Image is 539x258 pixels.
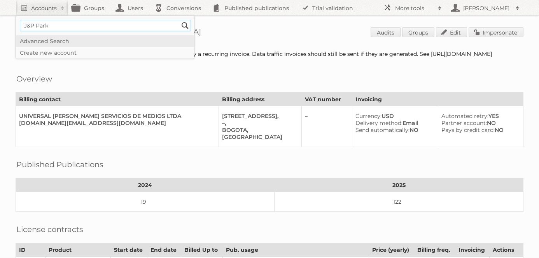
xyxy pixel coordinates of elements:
th: Billing address [219,93,302,106]
h2: [PERSON_NAME] [461,4,512,12]
span: Send automatically: [355,126,409,133]
td: 122 [275,192,523,212]
a: Edit [436,27,467,37]
input: Search [179,20,191,31]
th: Pub. usage [222,243,369,257]
div: Email [355,119,432,126]
a: Audits [371,27,401,37]
h2: License contracts [16,223,83,235]
span: Delivery method: [355,119,402,126]
div: UNIVERSAL [PERSON_NAME] SERVICIOS DE MEDIOS LTDA [19,113,212,119]
div: [STREET_ADDRESS], [222,113,295,119]
span: Pays by credit card: [441,126,495,133]
div: YES [441,113,517,119]
div: Automated billing for contract [110980] is disabled and replaced by a recurring invoice. Data tra... [16,50,523,57]
div: [GEOGRAPHIC_DATA] [222,133,295,140]
th: Actions [489,243,523,257]
th: ID [16,243,45,257]
th: Product [45,243,110,257]
div: BOGOTA, [222,126,295,133]
td: – [302,106,352,147]
td: 19 [16,192,275,212]
div: NO [441,126,517,133]
th: Invoicing [455,243,489,257]
th: 2024 [16,178,275,192]
h2: Accounts [31,4,57,12]
a: Create new account [16,47,194,59]
div: NO [441,119,517,126]
th: End date [147,243,181,257]
th: VAT number [302,93,352,106]
th: Billing freq. [414,243,455,257]
div: [DOMAIN_NAME][EMAIL_ADDRESS][DOMAIN_NAME] [19,119,212,126]
h2: Published Publications [16,159,103,170]
th: 2025 [275,178,523,192]
div: NO [355,126,432,133]
a: Impersonate [469,27,523,37]
div: –, [222,119,295,126]
th: Invoicing [352,93,523,106]
span: Automated retry: [441,113,488,119]
h1: Account 90522: Cencosud [GEOGRAPHIC_DATA] [16,27,523,39]
th: Billed Up to [181,243,222,257]
div: USD [355,113,432,119]
span: Partner account: [441,119,487,126]
a: Groups [402,27,434,37]
h2: Overview [16,73,52,85]
h2: More tools [395,4,434,12]
span: Currency: [355,113,381,119]
th: Billing contact [16,93,219,106]
th: Start date [110,243,147,257]
a: Advanced Search [16,35,194,47]
th: Price (yearly) [369,243,414,257]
